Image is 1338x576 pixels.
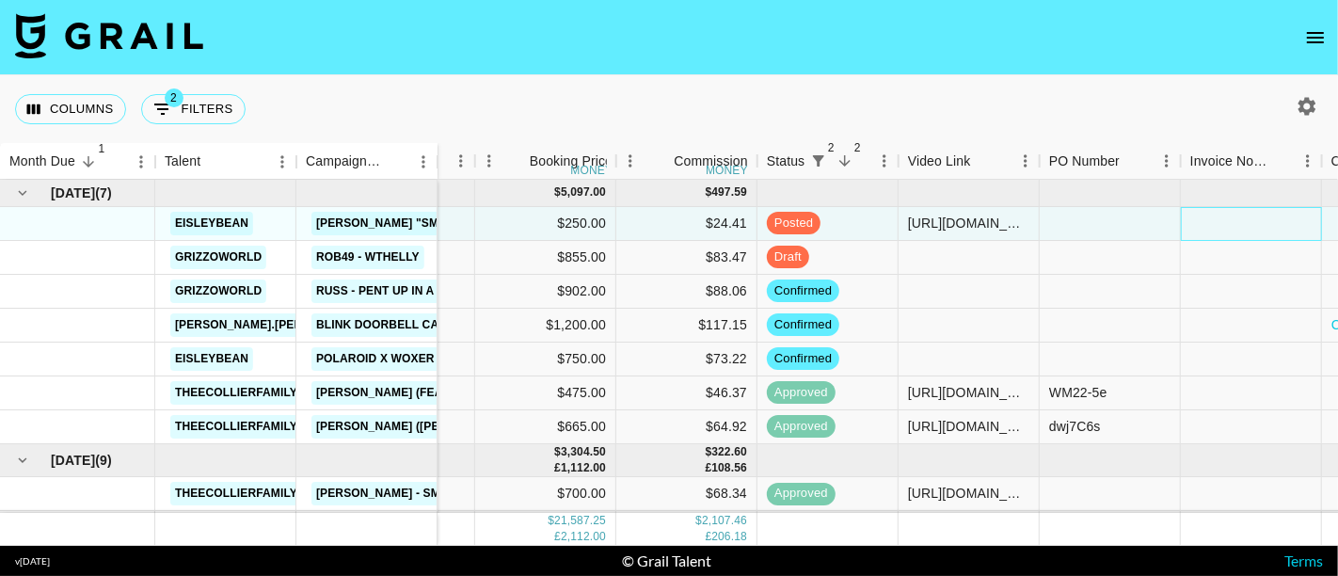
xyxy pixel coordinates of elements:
[767,248,809,266] span: draft
[475,241,616,275] div: $855.00
[170,415,302,439] a: theecollierfamily
[92,139,111,158] span: 1
[75,149,102,175] button: Sort
[561,529,606,545] div: 2,112.00
[711,184,747,200] div: 497.59
[1120,148,1146,174] button: Sort
[475,147,503,175] button: Menu
[311,381,693,405] a: [PERSON_NAME] (feat. [PERSON_NAME]) - [GEOGRAPHIC_DATA]
[475,207,616,241] div: $250.00
[127,148,155,176] button: Menu
[767,316,839,334] span: confirmed
[1049,417,1101,436] div: dwj7C6s
[554,513,606,529] div: 21,587.25
[15,13,203,58] img: Grail Talent
[1294,147,1322,175] button: Menu
[475,410,616,444] div: $665.00
[95,451,112,470] span: ( 9 )
[530,143,613,180] div: Booking Price
[1011,147,1040,175] button: Menu
[908,214,1029,232] div: https://www.tiktok.com/@eisleybean/video/7539643253059046687?_t=ZT-8yxwRzTUbYz&_r=1
[616,511,757,545] div: £69.51
[970,148,996,174] button: Sort
[554,444,561,460] div: $
[170,347,253,371] a: eisleybean
[170,381,302,405] a: theecollierfamily
[1153,147,1181,175] button: Menu
[1284,552,1323,569] a: Terms
[908,383,1029,402] div: https://www.instagram.com/reel/DM_Ha9QPTp7/?igsh=MWQ3dTFpY2JjeDAzZg%3D%3D
[9,447,36,473] button: hide children
[170,246,266,269] a: grizzoworld
[311,482,512,505] a: [PERSON_NAME] - Small Hands
[170,280,266,303] a: grizzoworld
[170,212,253,235] a: eisleybean
[616,207,757,241] div: $24.41
[141,94,246,124] button: Show filters
[475,477,616,511] div: $700.00
[616,376,757,410] div: $46.37
[616,147,645,175] button: Menu
[623,552,712,570] div: © Grail Talent
[475,309,616,343] div: $1,200.00
[711,460,747,476] div: 108.56
[908,417,1029,436] div: https://www.instagram.com/reel/DMQ7WhRymTB/?igsh=MXcybHQyZjNvZzA3Ng%3D%3D
[311,313,488,337] a: Blink Doorbell Campaign
[358,143,475,180] div: Month Due
[268,148,296,176] button: Menu
[1297,19,1334,56] button: open drawer
[1181,143,1322,180] div: Invoice Notes
[706,529,712,545] div: £
[899,143,1040,180] div: Video Link
[9,180,36,206] button: hide children
[674,143,748,180] div: Commission
[503,148,530,174] button: Sort
[311,212,541,235] a: [PERSON_NAME] "Smoking Section"
[1040,143,1181,180] div: PO Number
[804,148,831,174] button: Show filters
[9,143,75,180] div: Month Due
[475,511,616,545] div: £712.00
[1049,143,1120,180] div: PO Number
[311,280,514,303] a: Russ - Pent Up in a Penthouse
[51,184,95,202] span: [DATE]
[1049,383,1107,402] div: WM22-5e
[616,275,757,309] div: $88.06
[200,149,227,175] button: Sort
[170,482,302,505] a: theecollierfamily
[570,165,613,176] div: money
[155,143,296,180] div: Talent
[296,143,438,180] div: Campaign (Type)
[647,148,674,174] button: Sort
[15,94,126,124] button: Select columns
[311,347,504,371] a: Polaroid X Woxer Campaign
[165,143,200,180] div: Talent
[908,143,971,180] div: Video Link
[447,147,475,175] button: Menu
[165,88,183,107] span: 2
[831,148,857,174] button: Sort
[548,513,554,529] div: $
[554,529,561,545] div: £
[409,148,438,176] button: Menu
[616,241,757,275] div: $83.47
[804,148,831,174] div: 2 active filters
[306,143,383,180] div: Campaign (Type)
[706,444,712,460] div: $
[695,513,702,529] div: $
[616,343,757,376] div: $73.22
[711,529,747,545] div: 206.18
[475,343,616,376] div: $750.00
[767,350,839,368] span: confirmed
[908,484,1029,503] div: https://www.tiktok.com/@theecollierfamily/video/7522579426492566814
[95,184,112,202] span: ( 7 )
[15,555,50,568] div: v [DATE]
[1267,148,1294,174] button: Sort
[706,460,712,476] div: £
[757,143,899,180] div: Status
[767,143,805,180] div: Status
[767,418,836,436] span: approved
[616,477,757,511] div: $68.34
[870,147,899,175] button: Menu
[821,138,840,157] span: 2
